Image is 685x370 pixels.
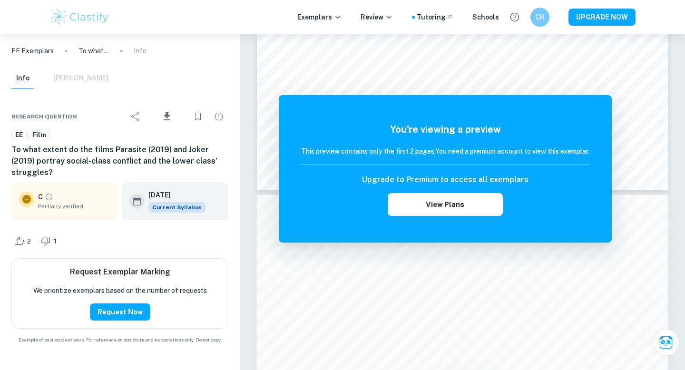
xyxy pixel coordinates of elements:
[361,12,393,22] p: Review
[33,285,207,296] p: We prioritize exemplars based on the number of requests
[297,12,342,22] p: Exemplars
[535,12,546,22] h6: CH
[78,46,109,56] p: To what extent do the films Parasite (2019) and Joker (2019) portray social-class conflict and th...
[29,129,50,141] a: Film
[11,234,36,249] div: Like
[70,266,170,278] h6: Request Exemplar Marking
[568,9,636,26] button: UPGRADE NOW
[472,12,499,22] a: Schools
[388,193,503,216] button: View Plans
[653,329,679,356] button: Ask Clai
[11,129,27,141] a: EE
[148,202,205,213] div: This exemplar is based on the current syllabus. Feel free to refer to it for inspiration/ideas wh...
[209,107,228,126] div: Report issue
[11,68,34,89] button: Info
[11,112,77,121] span: Research question
[148,202,205,213] span: Current Syllabus
[530,8,549,27] button: CH
[134,46,147,56] p: Info
[12,130,26,140] span: EE
[22,237,36,246] span: 2
[147,104,186,129] div: Download
[507,9,523,25] button: Help and Feedback
[11,46,54,56] a: EE Exemplars
[29,130,49,140] span: Film
[49,237,62,246] span: 1
[11,336,228,343] span: Example of past student work. For reference on structure and expectations only. Do not copy.
[49,8,110,27] img: Clastify logo
[90,303,150,321] button: Request Now
[188,107,207,126] div: Bookmark
[38,234,62,249] div: Dislike
[126,107,145,126] div: Share
[362,174,528,185] h6: Upgrade to Premium to access all exemplars
[417,12,453,22] a: Tutoring
[148,190,198,200] h6: [DATE]
[301,122,589,136] h5: You're viewing a preview
[11,144,228,178] h6: To what extent do the films Parasite (2019) and Joker (2019) portray social-class conflict and th...
[38,192,43,202] p: C
[38,202,110,211] span: Partially verified
[45,193,53,201] a: Grade partially verified
[301,146,589,156] h6: This preview contains only the first 2 pages. You need a premium account to view this exemplar.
